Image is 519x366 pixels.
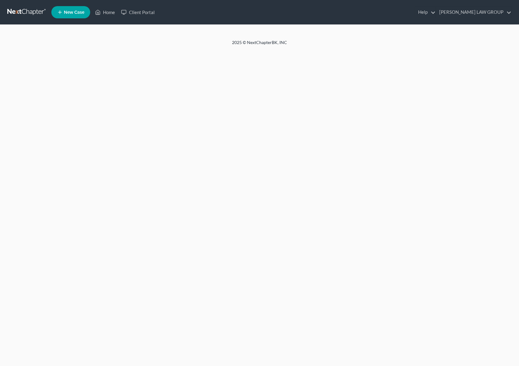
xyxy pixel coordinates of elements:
[415,7,436,18] a: Help
[51,6,90,18] new-legal-case-button: New Case
[436,7,511,18] a: [PERSON_NAME] LAW GROUP
[92,7,118,18] a: Home
[118,7,158,18] a: Client Portal
[85,39,434,50] div: 2025 © NextChapterBK, INC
